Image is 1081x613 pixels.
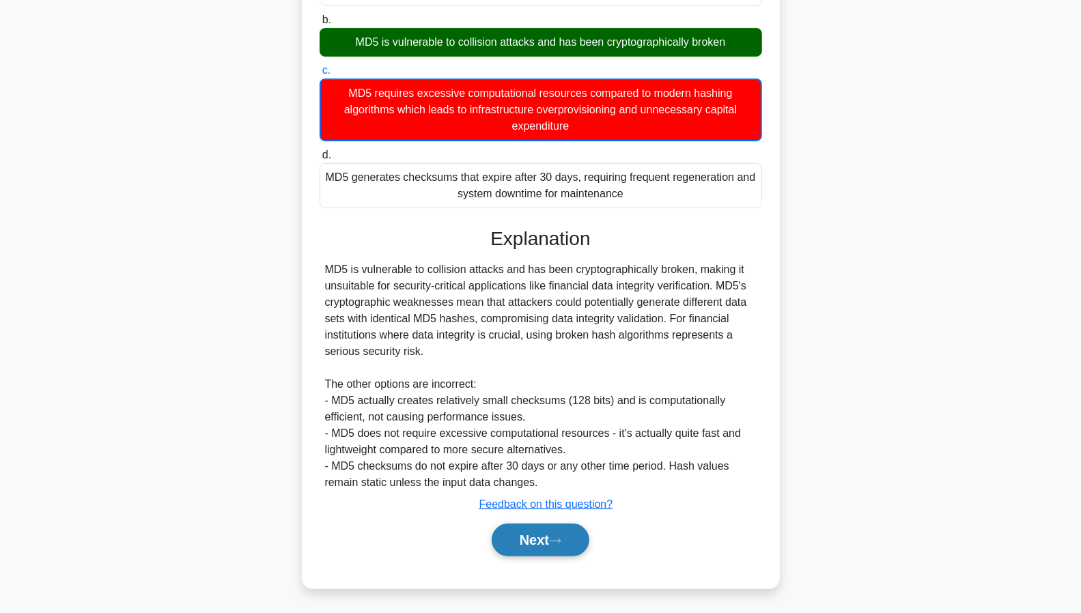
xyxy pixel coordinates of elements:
span: d. [322,149,331,160]
div: MD5 is vulnerable to collision attacks and has been cryptographically broken [320,28,762,57]
span: c. [322,64,331,76]
div: MD5 requires excessive computational resources compared to modern hashing algorithms which leads ... [320,79,762,141]
h3: Explanation [328,227,754,251]
a: Feedback on this question? [479,498,613,510]
div: MD5 is vulnerable to collision attacks and has been cryptographically broken, making it unsuitabl... [325,261,757,491]
button: Next [492,524,589,556]
div: MD5 generates checksums that expire after 30 days, requiring frequent regeneration and system dow... [320,163,762,208]
span: b. [322,14,331,25]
